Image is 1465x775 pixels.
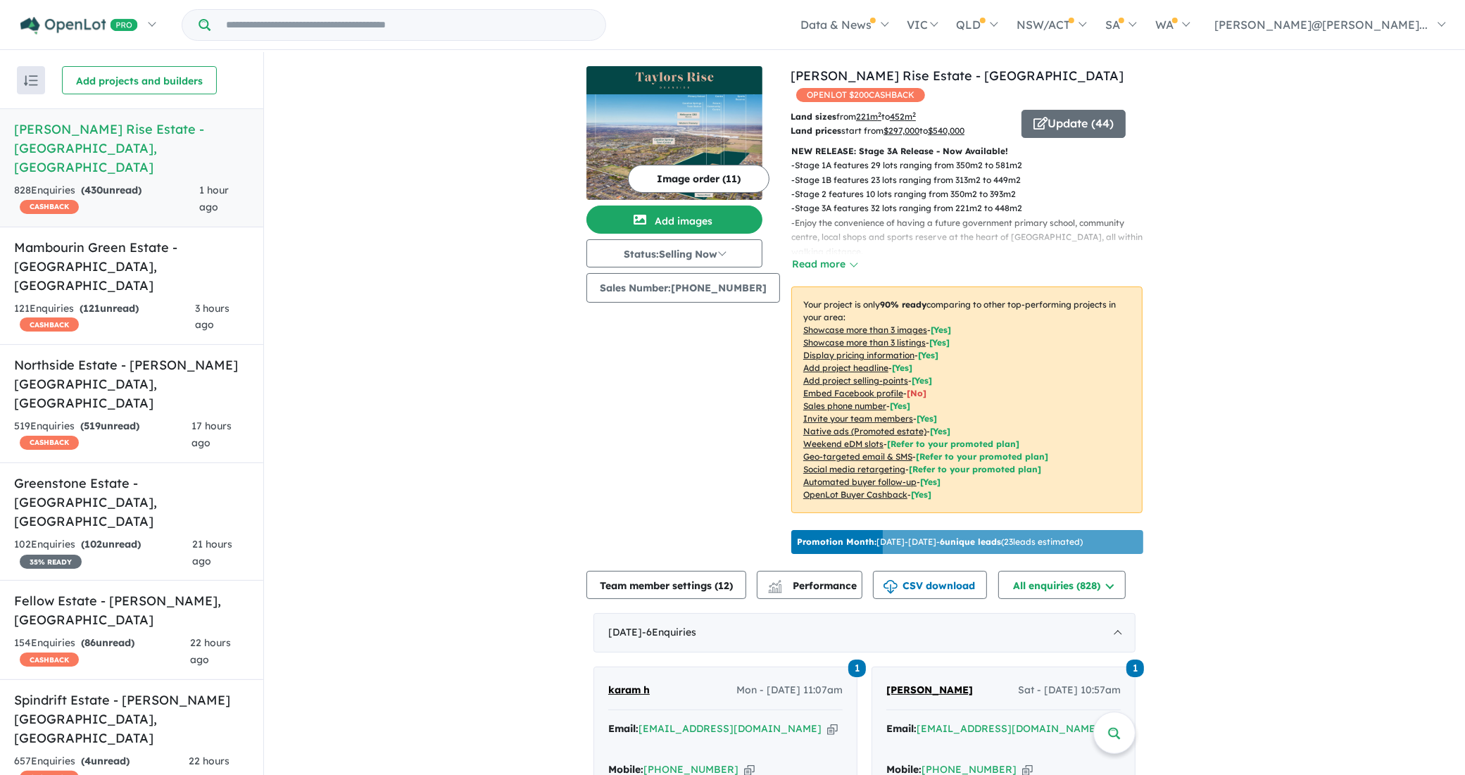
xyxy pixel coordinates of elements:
[608,682,650,699] a: karam h
[931,325,951,335] span: [ Yes ]
[200,184,230,213] span: 1 hour ago
[757,571,862,599] button: Performance
[884,125,919,136] u: $ 297,000
[886,682,973,699] a: [PERSON_NAME]
[592,72,757,89] img: Taylors Rise Estate - Deanside Logo
[24,75,38,86] img: sort.svg
[791,158,1154,172] p: - Stage 1A features 29 lots ranging from 350m2 to 581m2
[768,584,782,593] img: bar-chart.svg
[797,536,876,547] b: Promotion Month:
[803,413,913,424] u: Invite your team members
[803,489,907,500] u: OpenLot Buyer Cashback
[911,489,931,500] span: [Yes]
[628,165,769,193] button: Image order (11)
[916,451,1048,462] span: [Refer to your promoted plan]
[912,375,932,386] span: [ Yes ]
[83,302,100,315] span: 121
[586,239,762,267] button: Status:Selling Now
[586,571,746,599] button: Team member settings (12)
[770,579,857,592] span: Performance
[886,683,973,696] span: [PERSON_NAME]
[84,755,91,767] span: 4
[848,658,866,677] a: 1
[803,337,926,348] u: Showcase more than 3 listings
[586,206,762,234] button: Add images
[20,555,82,569] span: 35 % READY
[14,182,200,216] div: 828 Enquir ies
[14,635,190,669] div: 154 Enquir ies
[192,538,232,567] span: 21 hours ago
[14,301,195,334] div: 121 Enquir ies
[890,401,910,411] span: [ Yes ]
[81,636,134,649] strong: ( unread)
[878,111,881,118] sup: 2
[884,580,898,594] img: download icon
[930,426,950,436] span: [Yes]
[586,66,762,200] a: Taylors Rise Estate - Deanside LogoTaylors Rise Estate - Deanside
[14,691,249,748] h5: Spindrift Estate - [PERSON_NAME][GEOGRAPHIC_DATA] , [GEOGRAPHIC_DATA]
[14,238,249,295] h5: Mambourin Green Estate - [GEOGRAPHIC_DATA] , [GEOGRAPHIC_DATA]
[791,124,1011,138] p: start from
[191,420,232,449] span: 17 hours ago
[917,413,937,424] span: [ Yes ]
[803,477,917,487] u: Automated buyer follow-up
[791,256,857,272] button: Read more
[608,722,639,735] strong: Email:
[917,722,1100,735] a: [EMAIL_ADDRESS][DOMAIN_NAME]
[80,420,139,432] strong: ( unread)
[20,317,79,332] span: CASHBACK
[769,580,781,588] img: line-chart.svg
[639,722,822,735] a: [EMAIL_ADDRESS][DOMAIN_NAME]
[803,350,914,360] u: Display pricing information
[892,363,912,373] span: [ Yes ]
[14,536,192,570] div: 102 Enquir ies
[848,660,866,677] span: 1
[84,184,103,196] span: 430
[791,216,1154,259] p: - Enjoy the convenience of having a future government primary school, community centre, local sho...
[593,613,1136,653] div: [DATE]
[81,755,130,767] strong: ( unread)
[998,571,1126,599] button: All enquiries (828)
[791,144,1143,158] p: NEW RELEASE: Stage 3A Release - Now Available!
[14,355,249,412] h5: Northside Estate - [PERSON_NAME][GEOGRAPHIC_DATA] , [GEOGRAPHIC_DATA]
[20,200,79,214] span: CASHBACK
[791,286,1143,513] p: Your project is only comparing to other top-performing projects in your area: - - - - - - - - - -...
[81,538,141,550] strong: ( unread)
[909,464,1041,474] span: [Refer to your promoted plan]
[20,653,79,667] span: CASHBACK
[586,273,780,303] button: Sales Number:[PHONE_NUMBER]
[803,426,926,436] u: Native ads (Promoted estate)
[803,451,912,462] u: Geo-targeted email & SMS
[1021,110,1126,138] button: Update (44)
[608,683,650,696] span: karam h
[14,418,191,452] div: 519 Enquir ies
[791,68,1124,84] a: [PERSON_NAME] Rise Estate - [GEOGRAPHIC_DATA]
[803,388,903,398] u: Embed Facebook profile
[803,375,908,386] u: Add project selling-points
[642,626,696,638] span: - 6 Enquir ies
[195,302,230,332] span: 3 hours ago
[736,682,843,699] span: Mon - [DATE] 11:07am
[881,111,916,122] span: to
[791,187,1154,201] p: - Stage 2 features 10 lots ranging from 350m2 to 393m2
[791,173,1154,187] p: - Stage 1B features 23 lots ranging from 313m2 to 449m2
[827,722,838,736] button: Copy
[62,66,217,94] button: Add projects and builders
[803,439,884,449] u: Weekend eDM slots
[81,184,142,196] strong: ( unread)
[791,125,841,136] b: Land prices
[84,538,102,550] span: 102
[1126,658,1144,677] a: 1
[20,436,79,450] span: CASHBACK
[803,401,886,411] u: Sales phone number
[1126,660,1144,677] span: 1
[1214,18,1428,32] span: [PERSON_NAME]@[PERSON_NAME]...
[718,579,729,592] span: 12
[928,125,964,136] u: $ 540,000
[20,17,138,34] img: Openlot PRO Logo White
[14,474,249,531] h5: Greenstone Estate - [GEOGRAPHIC_DATA] , [GEOGRAPHIC_DATA]
[880,299,926,310] b: 90 % ready
[940,536,1001,547] b: 6 unique leads
[890,111,916,122] u: 452 m
[803,363,888,373] u: Add project headline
